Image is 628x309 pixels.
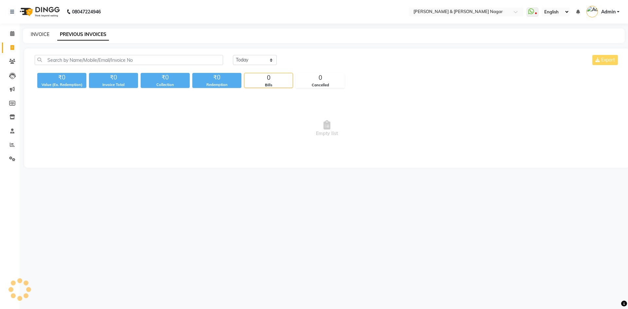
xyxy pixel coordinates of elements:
div: Bills [244,82,293,88]
div: Cancelled [296,82,344,88]
div: ₹0 [37,73,86,82]
div: ₹0 [141,73,190,82]
div: Redemption [192,82,241,88]
div: ₹0 [89,73,138,82]
div: 0 [244,73,293,82]
div: Invoice Total [89,82,138,88]
b: 08047224946 [72,3,101,21]
span: Admin [601,9,616,15]
img: Admin [586,6,598,17]
div: ₹0 [192,73,241,82]
input: Search by Name/Mobile/Email/Invoice No [35,55,223,65]
a: PREVIOUS INVOICES [57,29,109,41]
div: Collection [141,82,190,88]
a: INVOICE [31,31,49,37]
span: Empty list [35,96,619,161]
img: logo [17,3,61,21]
div: Value (Ex. Redemption) [37,82,86,88]
div: 0 [296,73,344,82]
